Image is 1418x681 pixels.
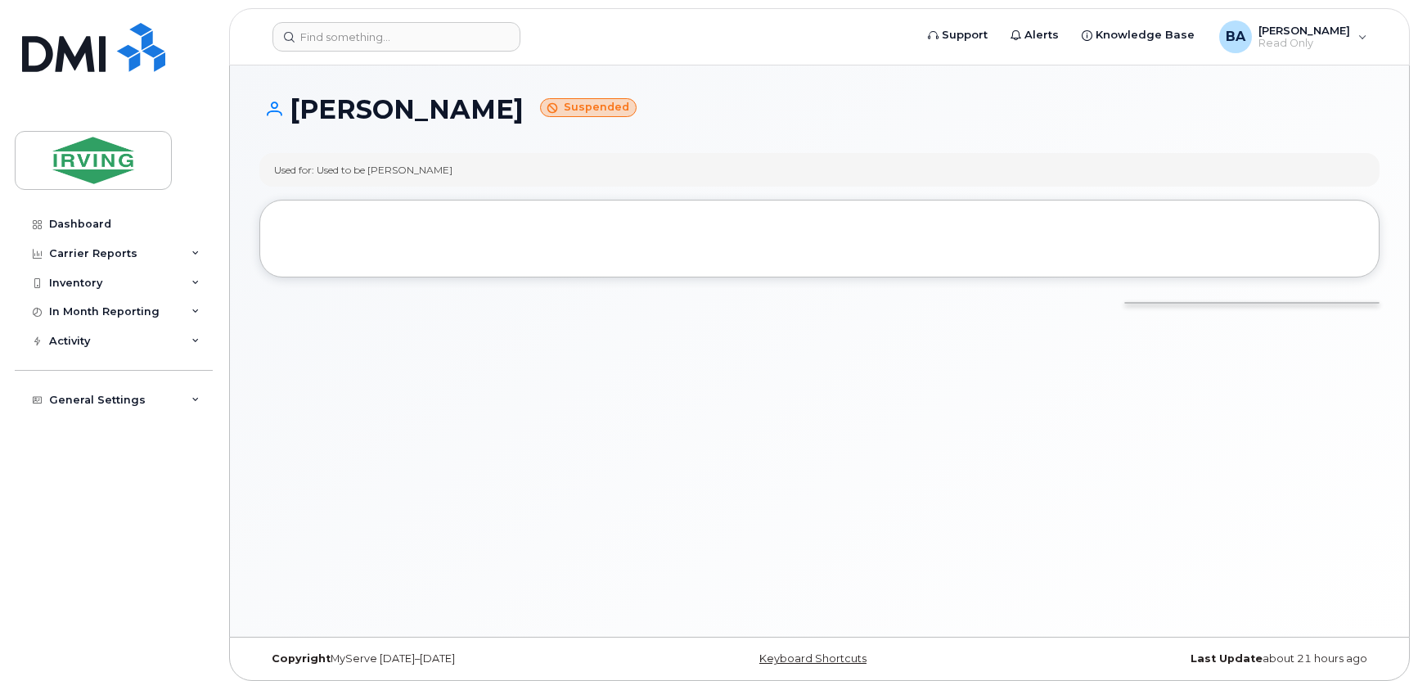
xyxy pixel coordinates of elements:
[259,95,1380,124] h1: [PERSON_NAME]
[272,652,331,665] strong: Copyright
[759,652,867,665] a: Keyboard Shortcuts
[274,163,452,177] div: Used for: Used to be [PERSON_NAME]
[259,652,632,665] div: MyServe [DATE]–[DATE]
[1191,652,1263,665] strong: Last Update
[540,98,637,117] small: Suspended
[1006,652,1380,665] div: about 21 hours ago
